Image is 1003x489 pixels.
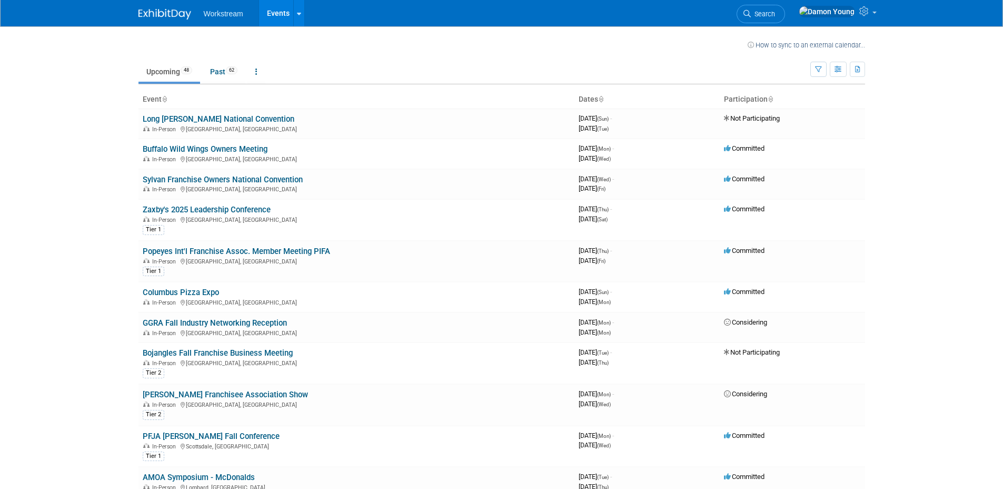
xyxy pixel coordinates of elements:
span: (Mon) [597,433,611,439]
span: In-Person [152,360,179,367]
div: [GEOGRAPHIC_DATA], [GEOGRAPHIC_DATA] [143,257,570,265]
img: In-Person Event [143,156,150,161]
span: - [612,390,614,398]
a: Popeyes Int'l Franchise Assoc. Member Meeting PIFA [143,247,330,256]
div: Tier 1 [143,452,164,461]
span: Committed [724,432,764,439]
span: (Tue) [597,126,609,132]
span: Committed [724,144,764,152]
img: In-Person Event [143,299,150,305]
span: [DATE] [579,432,614,439]
span: [DATE] [579,298,611,306]
span: Committed [724,247,764,255]
div: Tier 2 [143,368,164,378]
a: Long [PERSON_NAME] National Convention [143,114,294,124]
span: Considering [724,390,767,398]
span: In-Person [152,299,179,306]
a: AMOA Symposium - McDonalds [143,473,255,482]
img: In-Person Event [143,126,150,131]
span: - [610,473,612,481]
span: [DATE] [579,473,612,481]
span: (Wed) [597,443,611,448]
div: Tier 1 [143,225,164,234]
span: [DATE] [579,144,614,152]
span: [DATE] [579,288,612,296]
a: Columbus Pizza Expo [143,288,219,297]
div: [GEOGRAPHIC_DATA], [GEOGRAPHIC_DATA] [143,124,570,133]
span: 48 [181,66,192,74]
a: Sylvan Franchise Owners National Convention [143,175,303,184]
span: [DATE] [579,114,612,122]
span: (Thu) [597,248,609,254]
span: (Thu) [597,207,609,212]
span: [DATE] [579,318,614,326]
img: In-Person Event [143,258,150,263]
a: GGRA Fall Industry Networking Reception [143,318,287,328]
span: [DATE] [579,328,611,336]
span: (Wed) [597,402,611,407]
span: - [610,348,612,356]
img: In-Person Event [143,217,150,222]
span: [DATE] [579,184,605,192]
span: Search [751,10,775,18]
img: Damon Young [799,6,855,17]
span: (Mon) [597,330,611,336]
img: In-Person Event [143,443,150,448]
th: Participation [720,91,865,109]
span: [DATE] [579,358,609,366]
span: In-Person [152,443,179,450]
img: In-Person Event [143,402,150,407]
span: Not Participating [724,348,780,356]
span: [DATE] [579,154,611,162]
span: - [610,205,612,213]
span: Committed [724,473,764,481]
img: ExhibitDay [138,9,191,19]
span: (Thu) [597,360,609,366]
span: [DATE] [579,247,612,255]
span: - [610,114,612,122]
div: [GEOGRAPHIC_DATA], [GEOGRAPHIC_DATA] [143,154,570,163]
div: [GEOGRAPHIC_DATA], [GEOGRAPHIC_DATA] [143,184,570,193]
a: Search [737,5,785,23]
span: (Mon) [597,320,611,326]
span: Workstream [204,9,243,18]
span: Committed [724,205,764,213]
div: [GEOGRAPHIC_DATA], [GEOGRAPHIC_DATA] [143,328,570,337]
a: Upcoming48 [138,62,200,82]
a: Sort by Participation Type [768,95,773,103]
a: Bojangles Fall Franchise Business Meeting [143,348,293,358]
span: - [612,175,614,183]
span: [DATE] [579,348,612,356]
span: 62 [226,66,237,74]
span: [DATE] [579,124,609,132]
a: [PERSON_NAME] Franchisee Association Show [143,390,308,399]
th: Dates [574,91,720,109]
span: (Mon) [597,392,611,397]
div: Tier 1 [143,267,164,276]
span: Considering [724,318,767,326]
span: (Fri) [597,258,605,264]
span: In-Person [152,258,179,265]
img: In-Person Event [143,186,150,191]
span: In-Person [152,186,179,193]
span: [DATE] [579,441,611,449]
span: (Sat) [597,217,608,222]
span: [DATE] [579,400,611,408]
span: In-Person [152,330,179,337]
a: Sort by Start Date [598,95,603,103]
span: Committed [724,288,764,296]
span: In-Person [152,217,179,223]
span: [DATE] [579,257,605,265]
span: In-Person [152,156,179,163]
a: Sort by Event Name [162,95,167,103]
span: Committed [724,175,764,183]
img: In-Person Event [143,330,150,335]
span: - [612,432,614,439]
span: - [612,144,614,152]
span: [DATE] [579,175,614,183]
div: [GEOGRAPHIC_DATA], [GEOGRAPHIC_DATA] [143,358,570,367]
span: - [610,288,612,296]
div: [GEOGRAPHIC_DATA], [GEOGRAPHIC_DATA] [143,400,570,408]
span: (Tue) [597,474,609,480]
th: Event [138,91,574,109]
